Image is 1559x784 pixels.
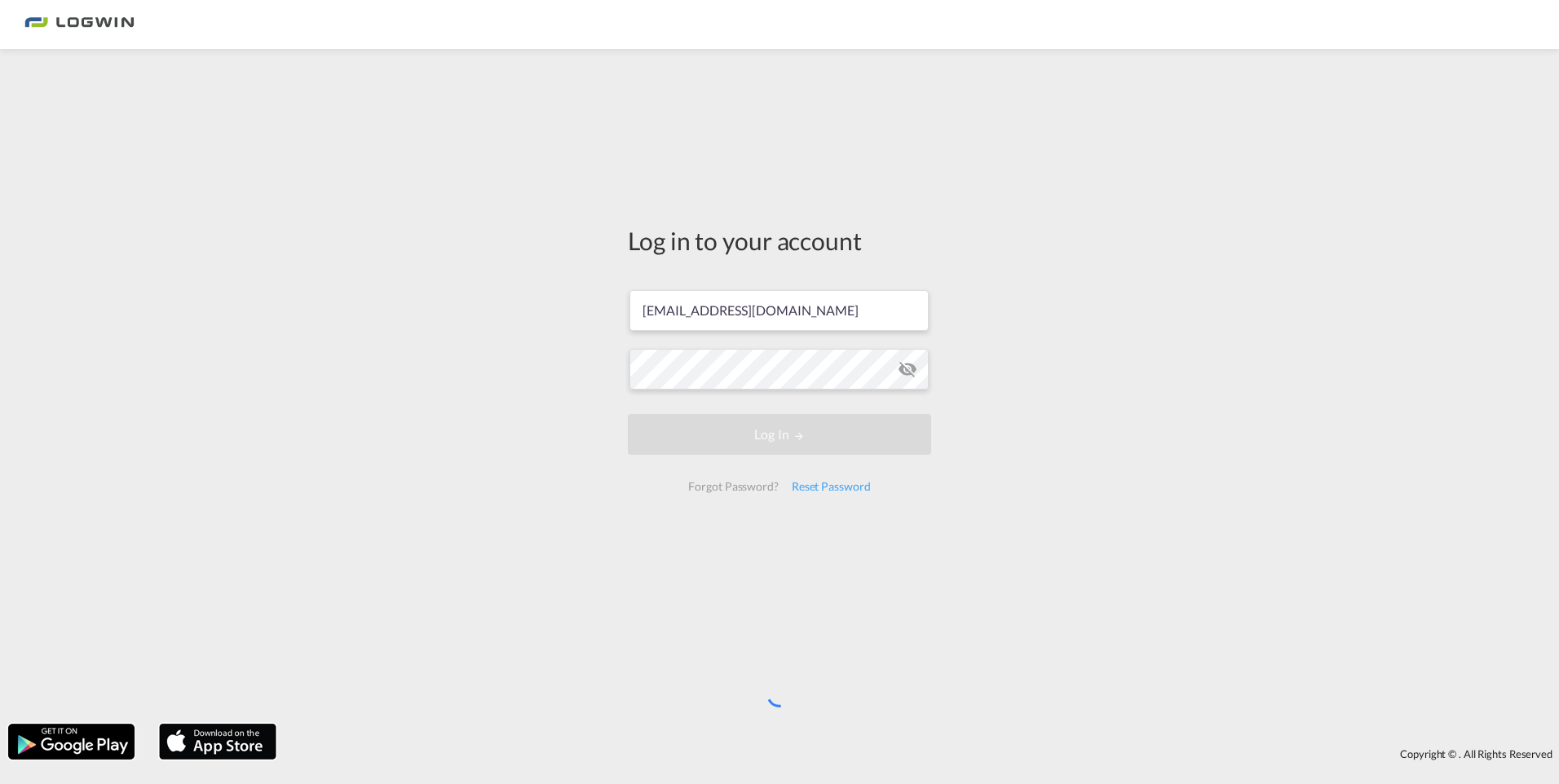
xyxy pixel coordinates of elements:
[157,722,278,761] img: apple.png
[7,722,136,761] img: google.png
[285,740,1559,768] div: Copyright © . All Rights Reserved
[628,414,931,455] button: LOGIN
[628,223,931,258] div: Log in to your account
[24,7,135,43] img: bc73a0e0d8c111efacd525e4c8ad7d32.png
[785,472,877,501] div: Reset Password
[898,359,917,379] md-icon: icon-eye-off
[629,290,929,331] input: Enter email/phone number
[682,472,784,501] div: Forgot Password?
